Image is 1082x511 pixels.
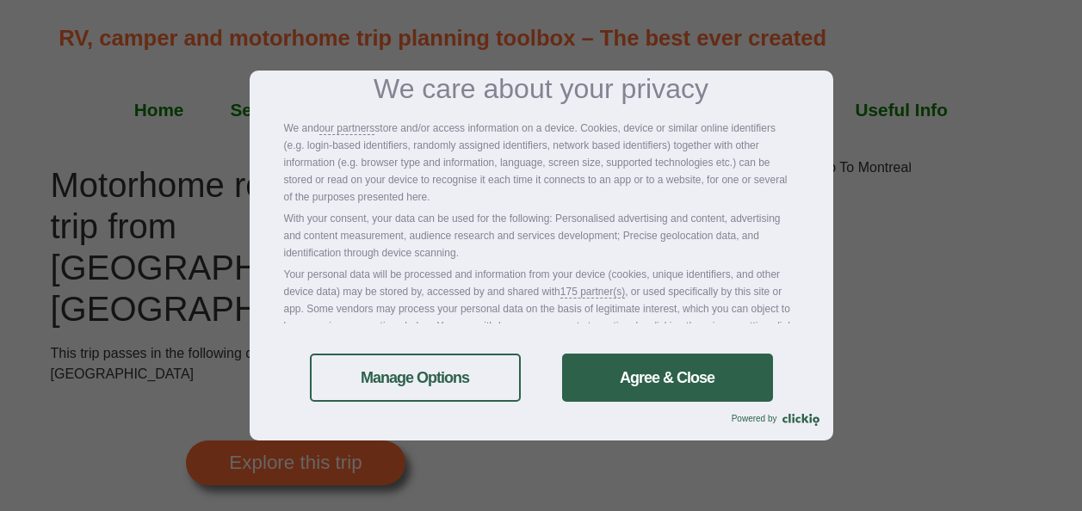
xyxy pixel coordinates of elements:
span: Powered by [732,414,782,423]
a: 175 partner(s) [560,283,625,300]
p: We and store and/or access information on a device. Cookies, device or similar online identifiers... [284,120,799,206]
p: Your personal data will be processed and information from your device (cookies, unique identifier... [284,266,799,352]
h3: We care about your privacy [284,75,799,102]
a: Agree & Close [562,354,773,402]
a: our partners [319,120,375,137]
a: Manage Options [310,354,521,402]
p: With your consent, your data can be used for the following: Personalised advertising and content,... [284,210,799,262]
